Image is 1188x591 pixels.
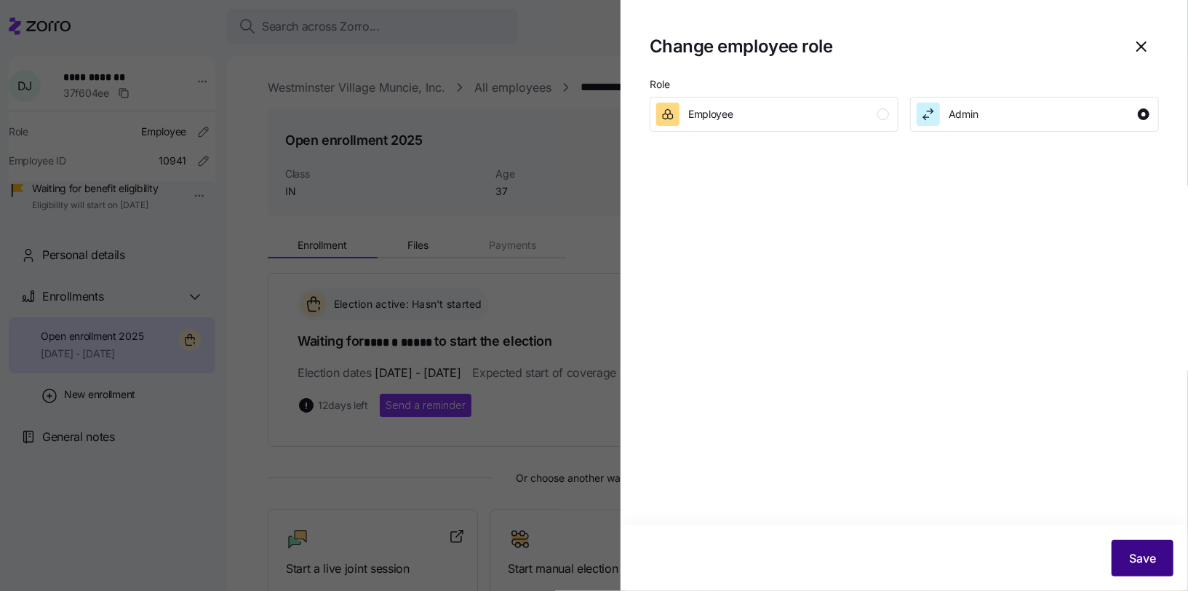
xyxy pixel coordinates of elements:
p: Role [650,79,1159,97]
h1: Change employee role [650,35,1112,57]
button: Save [1112,540,1173,576]
span: Employee [688,107,733,122]
span: Save [1129,550,1156,567]
span: Admin [949,107,978,122]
